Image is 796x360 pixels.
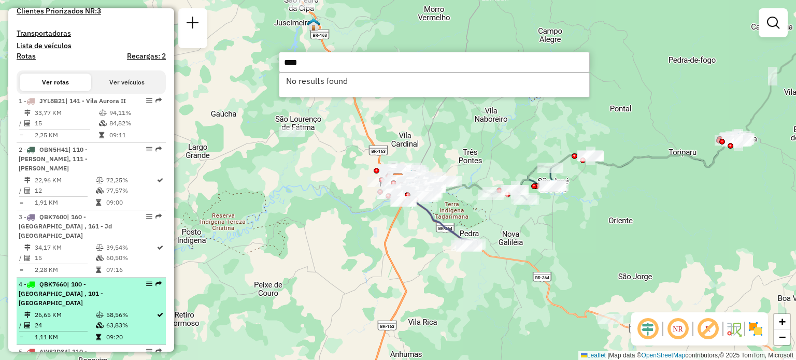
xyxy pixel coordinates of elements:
td: / [19,118,24,128]
span: JYL8B21 [39,97,65,105]
span: Exibir rótulo [695,316,720,341]
td: 15 [34,118,98,128]
a: Leaflet [581,352,606,359]
i: Total de Atividades [24,322,31,328]
i: Rota otimizada [157,312,163,318]
span: 1 - [19,97,126,105]
td: 77,57% [106,185,156,196]
span: 3 - [19,213,112,239]
span: QBK7600 [39,213,67,221]
em: Rota exportada [155,281,162,287]
em: Opções [146,97,152,104]
a: Nova sessão e pesquisa [182,12,203,36]
i: Total de Atividades [24,255,31,261]
span: | 100 - [GEOGRAPHIC_DATA] , 101 - [GEOGRAPHIC_DATA] [19,280,103,307]
td: 60,50% [106,253,156,263]
td: 34,17 KM [34,242,95,253]
td: 24 [34,320,95,330]
em: Opções [146,281,152,287]
i: Rota otimizada [157,177,163,183]
td: = [19,332,24,342]
i: Tempo total em rota [96,334,101,340]
li: No results found [279,73,589,89]
a: Rotas [17,52,36,61]
em: Rota exportada [155,348,162,354]
td: 2,28 KM [34,265,95,275]
i: % de utilização da cubagem [99,120,107,126]
button: Ver veículos [91,74,163,91]
td: 12 [34,185,95,196]
span: Ocultar deslocamento [635,316,660,341]
img: SÃO JOSÉ DO POVO [546,179,560,192]
td: 1,11 KM [34,332,95,342]
i: Total de Atividades [24,120,31,126]
span: QBK7660 [39,280,67,288]
td: 07:16 [106,265,156,275]
a: Exibir filtros [763,12,784,33]
button: Ver rotas [20,74,91,91]
i: Total de Atividades [24,188,31,194]
td: / [19,253,24,263]
h4: Clientes Priorizados NR: [17,7,166,16]
div: Atividade não roteirizada - 59.376.785 JAILSON CARVALHO PEREIRA [598,314,623,324]
img: Warecloud Casa Jardim Monte Líbano [405,169,418,183]
span: 4 - [19,280,103,307]
td: 84,82% [109,118,161,128]
img: Fluxo de ruas [726,321,742,337]
a: Zoom in [774,314,790,329]
span: − [779,330,786,343]
i: Tempo total em rota [99,132,104,138]
td: 39,54% [106,242,156,253]
td: 33,77 KM [34,108,98,118]
td: / [19,320,24,330]
h4: Lista de veículos [17,41,166,50]
td: 15 [34,253,95,263]
img: Exibir/Ocultar setores [747,321,764,337]
div: Atividade não roteirizada - MARIA BENTA DA SILVA [279,127,305,137]
strong: 3 [97,6,101,16]
td: 72,25% [106,175,156,185]
h4: Transportadoras [17,29,166,38]
img: JUSCIMEIRA [307,18,320,31]
td: 2,25 KM [34,130,98,140]
i: Tempo total em rota [96,199,101,206]
i: Distância Total [24,312,31,318]
td: = [19,130,24,140]
i: % de utilização da cubagem [96,322,104,328]
td: 94,11% [109,108,161,118]
i: % de utilização do peso [99,110,107,116]
em: Opções [146,213,152,220]
td: / [19,185,24,196]
em: Rota exportada [155,146,162,152]
i: Distância Total [24,110,31,116]
span: AWS3D84 [39,348,68,355]
td: 09:00 [106,197,156,208]
td: = [19,197,24,208]
em: Opções [146,348,152,354]
span: | 141 - Vila Aurora II [65,97,126,105]
i: Distância Total [24,177,31,183]
i: Distância Total [24,244,31,251]
span: + [779,315,786,328]
span: OBN5H41 [39,146,68,153]
img: CDD Rondonópolis [391,173,405,186]
span: | 110 - [PERSON_NAME], 111 - [PERSON_NAME] [19,146,88,172]
i: % de utilização do peso [96,312,104,318]
span: 2 - [19,146,88,172]
div: Map data © contributors,© 2025 TomTom, Microsoft [578,351,796,360]
i: Rota otimizada [157,244,163,251]
td: 26,65 KM [34,310,95,320]
em: Rota exportada [155,213,162,220]
a: Zoom out [774,329,790,345]
td: 09:20 [106,332,156,342]
span: Ocultar NR [665,316,690,341]
i: % de utilização do peso [96,177,104,183]
i: % de utilização da cubagem [96,188,104,194]
span: | [607,352,609,359]
i: % de utilização da cubagem [96,255,104,261]
td: 1,91 KM [34,197,95,208]
td: 63,83% [106,320,156,330]
em: Rota exportada [155,97,162,104]
a: OpenStreetMap [642,352,686,359]
i: % de utilização do peso [96,244,104,251]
